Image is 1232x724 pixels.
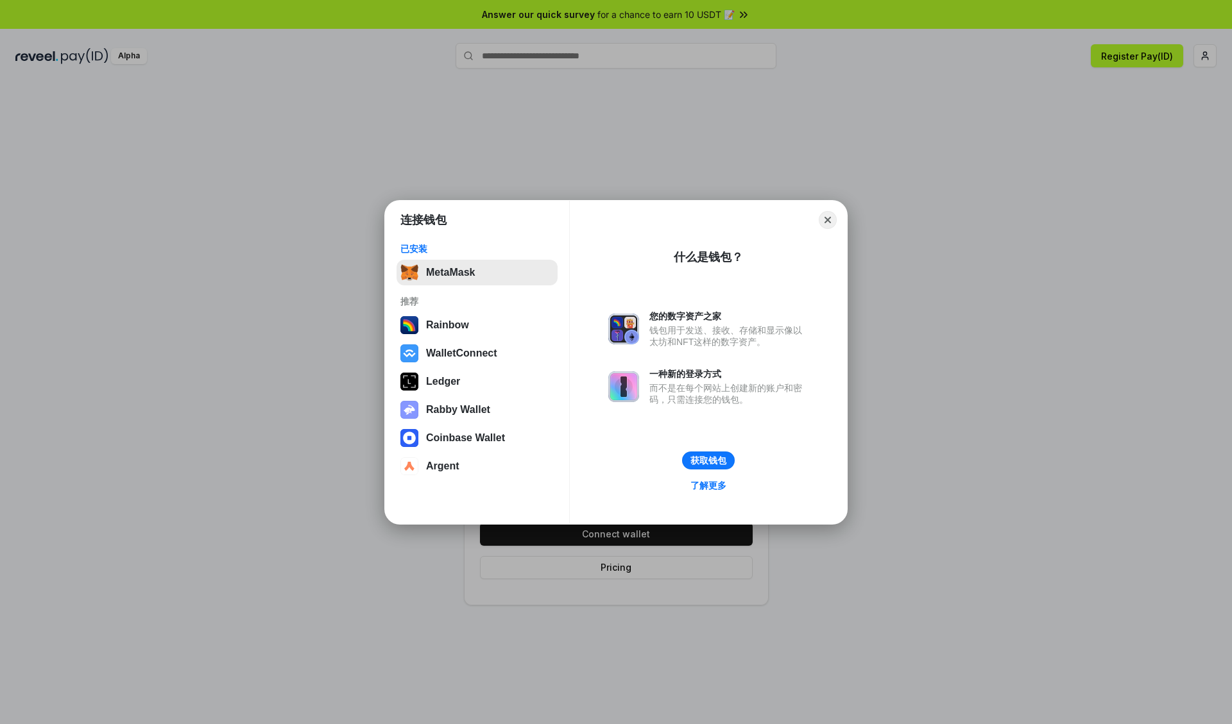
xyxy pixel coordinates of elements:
[400,243,554,255] div: 已安装
[649,382,809,405] div: 而不是在每个网站上创建新的账户和密码，只需连接您的钱包。
[426,348,497,359] div: WalletConnect
[426,267,475,278] div: MetaMask
[400,429,418,447] img: svg+xml,%3Csvg%20width%3D%2228%22%20height%3D%2228%22%20viewBox%3D%220%200%2028%2028%22%20fill%3D...
[400,401,418,419] img: svg+xml,%3Csvg%20xmlns%3D%22http%3A%2F%2Fwww.w3.org%2F2000%2Fsvg%22%20fill%3D%22none%22%20viewBox...
[400,296,554,307] div: 推荐
[397,397,558,423] button: Rabby Wallet
[426,376,460,387] div: Ledger
[649,368,809,380] div: 一种新的登录方式
[426,319,469,331] div: Rainbow
[690,455,726,466] div: 获取钱包
[674,249,743,265] div: 什么是钱包？
[397,260,558,285] button: MetaMask
[400,212,447,228] h1: 连接钱包
[426,460,459,472] div: Argent
[400,344,418,362] img: svg+xml,%3Csvg%20width%3D%2228%22%20height%3D%2228%22%20viewBox%3D%220%200%2028%2028%22%20fill%3D...
[683,477,734,494] a: 了解更多
[649,310,809,322] div: 您的数字资产之家
[400,264,418,282] img: svg+xml,%3Csvg%20fill%3D%22none%22%20height%3D%2233%22%20viewBox%3D%220%200%2035%2033%22%20width%...
[649,324,809,348] div: 钱包用于发送、接收、存储和显示像以太坊和NFT这样的数字资产。
[400,373,418,391] img: svg+xml,%3Csvg%20xmlns%3D%22http%3A%2F%2Fwww.w3.org%2F2000%2Fsvg%22%20width%3D%2228%22%20height%3...
[426,432,505,444] div: Coinbase Wallet
[682,451,735,469] button: 获取钱包
[400,457,418,475] img: svg+xml,%3Csvg%20width%3D%2228%22%20height%3D%2228%22%20viewBox%3D%220%200%2028%2028%22%20fill%3D...
[819,211,837,229] button: Close
[397,453,558,479] button: Argent
[690,480,726,491] div: 了解更多
[400,316,418,334] img: svg+xml,%3Csvg%20width%3D%22120%22%20height%3D%22120%22%20viewBox%3D%220%200%20120%20120%22%20fil...
[608,371,639,402] img: svg+xml,%3Csvg%20xmlns%3D%22http%3A%2F%2Fwww.w3.org%2F2000%2Fsvg%22%20fill%3D%22none%22%20viewBox...
[397,425,558,451] button: Coinbase Wallet
[397,312,558,338] button: Rainbow
[397,341,558,366] button: WalletConnect
[397,369,558,394] button: Ledger
[426,404,490,416] div: Rabby Wallet
[608,314,639,344] img: svg+xml,%3Csvg%20xmlns%3D%22http%3A%2F%2Fwww.w3.org%2F2000%2Fsvg%22%20fill%3D%22none%22%20viewBox...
